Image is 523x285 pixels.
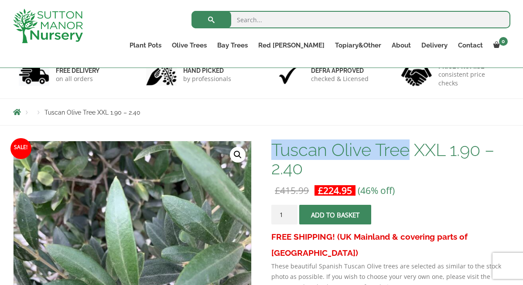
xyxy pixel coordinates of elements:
a: About [386,39,416,51]
img: 4.jpg [401,61,432,88]
button: Add to basket [299,205,371,224]
a: Plant Pots [124,39,167,51]
p: checked & Licensed [311,75,369,83]
span: Sale! [10,138,31,159]
a: Contact [453,39,488,51]
a: Delivery [416,39,453,51]
a: 0 [488,39,510,51]
h3: FREE SHIPPING! (UK Mainland & covering parts of [GEOGRAPHIC_DATA]) [271,229,510,261]
p: by professionals [183,75,231,83]
bdi: 224.95 [318,184,352,197]
span: £ [318,184,323,197]
span: 0 [499,37,508,46]
input: Search... [191,11,510,28]
bdi: 415.99 [275,184,309,197]
p: consistent price checks [438,70,505,88]
a: Olive Trees [167,39,212,51]
nav: Breadcrumbs [13,109,510,115]
span: (46% off) [358,184,395,197]
a: Red [PERSON_NAME] [253,39,330,51]
h1: Tuscan Olive Tree XXL 1.90 – 2.40 [271,141,510,177]
p: on all orders [56,75,99,83]
img: 2.jpg [146,64,177,86]
img: 3.jpg [274,64,304,86]
span: Tuscan Olive Tree XXL 1.90 – 2.40 [44,109,140,116]
span: £ [275,184,280,197]
a: Topiary&Other [330,39,386,51]
h6: FREE DELIVERY [56,67,99,75]
img: logo [13,9,83,43]
a: View full-screen image gallery [230,147,246,163]
input: Product quantity [271,205,297,224]
h6: Defra approved [311,67,369,75]
img: 1.jpg [19,64,49,86]
a: Bay Trees [212,39,253,51]
h6: hand picked [183,67,231,75]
